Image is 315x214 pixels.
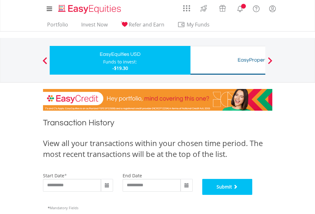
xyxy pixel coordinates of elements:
[39,60,51,67] button: Previous
[129,21,164,28] span: Refer and Earn
[183,5,190,12] img: grid-menu-icon.svg
[118,21,167,31] a: Refer and Earn
[56,2,124,14] a: Home page
[48,205,78,210] span: Mandatory Fields
[45,21,71,31] a: Portfolio
[198,3,209,13] img: thrive-v2.svg
[217,3,228,13] img: vouchers-v2.svg
[179,2,194,12] a: AppsGrid
[43,117,272,131] h1: Transaction History
[79,21,110,31] a: Invest Now
[123,173,142,179] label: end date
[248,2,264,14] a: FAQ's and Support
[232,2,248,14] a: Notifications
[54,50,187,59] div: EasyEquities USD
[57,4,124,14] img: EasyEquities_Logo.png
[43,173,64,179] label: start date
[264,2,281,16] a: My Profile
[177,20,219,29] span: My Funds
[43,138,272,160] div: View all your transactions within your chosen time period. The most recent transactions will be a...
[112,65,128,71] span: -$19.30
[264,60,276,67] button: Next
[103,59,137,65] div: Funds to invest:
[202,179,253,195] button: Submit
[213,2,232,13] a: Vouchers
[43,89,272,111] img: EasyCredit Promotion Banner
